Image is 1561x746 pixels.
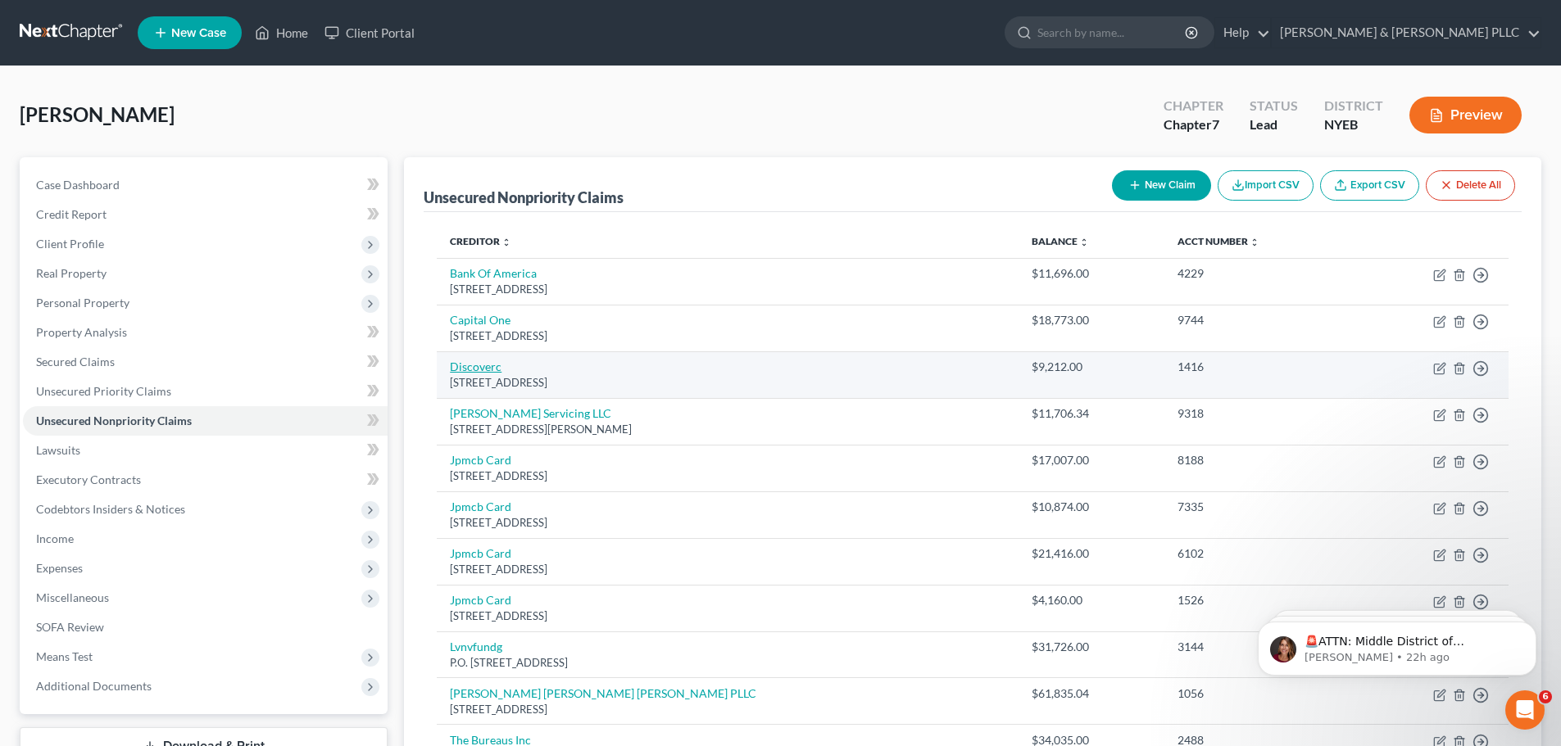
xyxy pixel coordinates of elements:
span: 7 [1212,116,1219,132]
div: 1526 [1178,592,1341,608]
div: [STREET_ADDRESS] [450,328,1005,344]
button: New Claim [1112,170,1211,201]
a: Acct Number unfold_more [1178,235,1259,247]
a: Discoverc [450,359,501,373]
div: $61,835.04 [1032,685,1151,702]
div: 9744 [1178,312,1341,328]
div: 4229 [1178,265,1341,282]
div: NYEB [1324,115,1383,134]
span: Case Dashboard [36,178,120,192]
div: [STREET_ADDRESS] [450,282,1005,297]
button: Delete All [1426,170,1515,201]
a: Lvnvfundg [450,640,502,653]
div: $21,416.00 [1032,545,1151,562]
iframe: Intercom notifications message [1233,587,1561,702]
a: Secured Claims [23,347,388,377]
span: Unsecured Priority Claims [36,384,171,398]
span: Miscellaneous [36,590,109,604]
a: Balance unfold_more [1032,235,1089,247]
span: [PERSON_NAME] [20,102,175,126]
span: 6 [1539,690,1552,703]
button: Import CSV [1218,170,1314,201]
span: Personal Property [36,296,129,310]
a: Capital One [450,313,511,327]
div: [STREET_ADDRESS][PERSON_NAME] [450,422,1005,437]
a: Jpmcb Card [450,500,511,513]
div: [STREET_ADDRESS] [450,515,1005,531]
span: Credit Report [36,207,107,221]
div: Chapter [1164,97,1223,115]
div: Chapter [1164,115,1223,134]
a: Unsecured Priority Claims [23,377,388,406]
a: Creditor unfold_more [450,235,511,247]
a: Export CSV [1320,170,1419,201]
a: [PERSON_NAME] & [PERSON_NAME] PLLC [1272,18,1541,47]
a: Property Analysis [23,318,388,347]
a: Bank Of America [450,266,537,280]
div: $31,726.00 [1032,639,1151,655]
span: New Case [171,27,226,39]
span: SOFA Review [36,620,104,634]
span: Income [36,531,74,545]
span: Secured Claims [36,355,115,368]
span: Unsecured Nonpriority Claims [36,414,192,427]
div: Lead [1250,115,1298,134]
div: Unsecured Nonpriority Claims [424,188,624,207]
iframe: Intercom live chat [1505,690,1545,730]
div: Status [1250,97,1298,115]
div: District [1324,97,1383,115]
a: Help [1215,18,1270,47]
div: 7335 [1178,499,1341,515]
div: 3144 [1178,639,1341,655]
a: Jpmcb Card [450,546,511,560]
div: P.O. [STREET_ADDRESS] [450,655,1005,671]
a: Credit Report [23,200,388,229]
div: $17,007.00 [1032,452,1151,468]
span: Lawsuits [36,443,80,457]
a: [PERSON_NAME] Servicing LLC [450,406,611,420]
span: Codebtors Insiders & Notices [36,502,185,516]
a: Case Dashboard [23,170,388,200]
a: Jpmcb Card [450,593,511,607]
div: 1416 [1178,359,1341,375]
div: $11,706.34 [1032,405,1151,422]
a: SOFA Review [23,613,388,642]
span: Means Test [36,649,93,663]
div: $9,212.00 [1032,359,1151,375]
a: Lawsuits [23,436,388,465]
button: Preview [1409,97,1522,133]
a: Executory Contracts [23,465,388,495]
a: Jpmcb Card [450,453,511,467]
div: $11,696.00 [1032,265,1151,282]
span: Additional Documents [36,679,152,693]
div: $4,160.00 [1032,592,1151,608]
div: [STREET_ADDRESS] [450,375,1005,391]
div: [STREET_ADDRESS] [450,702,1005,717]
a: Client Portal [316,18,423,47]
div: 1056 [1178,685,1341,702]
div: [STREET_ADDRESS] [450,562,1005,577]
span: Executory Contracts [36,472,141,486]
span: Real Property [36,266,107,280]
i: unfold_more [1079,237,1089,247]
span: Property Analysis [36,325,127,339]
i: unfold_more [1250,237,1259,247]
input: Search by name... [1037,17,1187,47]
a: [PERSON_NAME] [PERSON_NAME] [PERSON_NAME] PLLC [450,686,756,700]
div: 8188 [1178,452,1341,468]
div: $10,874.00 [1032,499,1151,515]
div: $18,773.00 [1032,312,1151,328]
div: [STREET_ADDRESS] [450,468,1005,484]
span: Expenses [36,561,83,575]
a: Home [247,18,316,47]
i: unfold_more [501,237,511,247]
span: Client Profile [36,237,104,251]
div: 9318 [1178,405,1341,422]
div: [STREET_ADDRESS] [450,608,1005,624]
div: 6102 [1178,545,1341,562]
a: Unsecured Nonpriority Claims [23,406,388,436]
